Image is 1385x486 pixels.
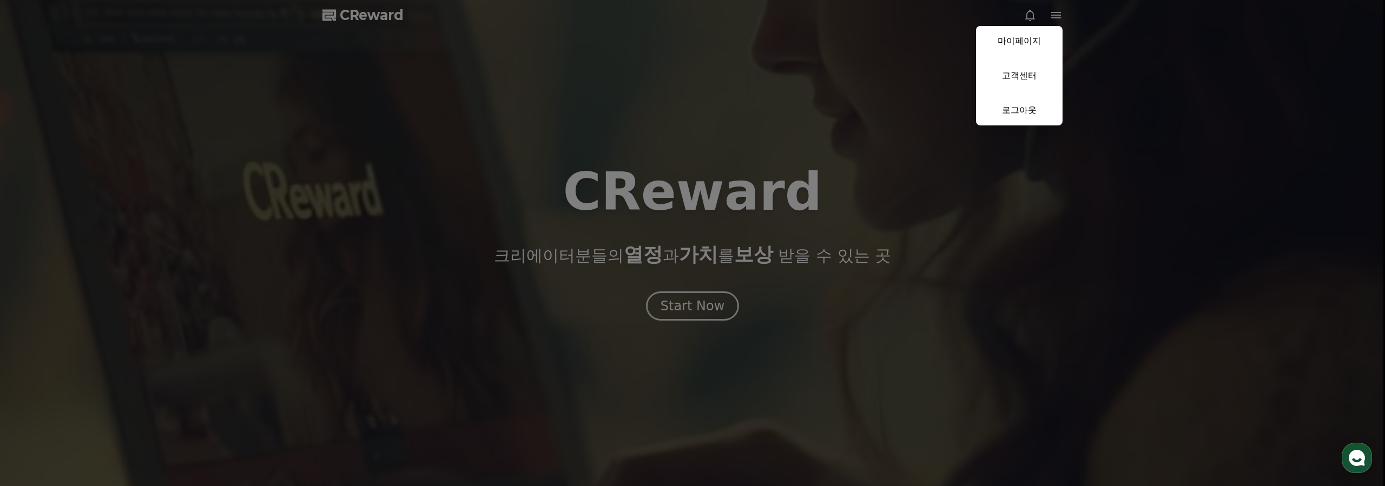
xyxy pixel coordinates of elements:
[167,359,180,368] span: 설정
[976,95,1063,125] a: 로그아웃
[976,26,1063,125] button: 마이페이지 고객센터 로그아웃
[3,343,71,370] a: 홈
[71,343,140,370] a: 대화
[976,61,1063,91] a: 고객센터
[140,343,208,370] a: 설정
[99,359,112,368] span: 대화
[34,359,41,368] span: 홈
[976,26,1063,56] a: 마이페이지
